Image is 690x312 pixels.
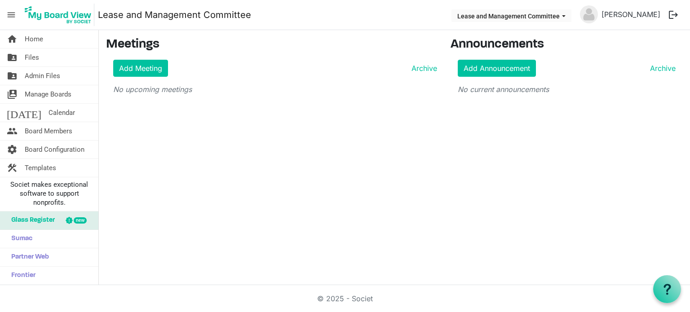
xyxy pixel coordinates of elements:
[7,122,18,140] span: people
[25,159,56,177] span: Templates
[7,211,55,229] span: Glass Register
[3,6,20,23] span: menu
[49,104,75,122] span: Calendar
[664,5,683,24] button: logout
[113,60,168,77] a: Add Meeting
[458,84,676,95] p: No current announcements
[7,85,18,103] span: switch_account
[7,248,49,266] span: Partner Web
[7,267,35,285] span: Frontier
[113,84,437,95] p: No upcoming meetings
[458,60,536,77] a: Add Announcement
[598,5,664,23] a: [PERSON_NAME]
[25,141,84,158] span: Board Configuration
[25,67,60,85] span: Admin Files
[7,30,18,48] span: home
[451,37,683,53] h3: Announcements
[7,48,18,66] span: folder_shared
[451,9,571,22] button: Lease and Management Committee dropdownbutton
[98,6,251,24] a: Lease and Management Committee
[580,5,598,23] img: no-profile-picture.svg
[7,141,18,158] span: settings
[25,85,71,103] span: Manage Boards
[25,48,39,66] span: Files
[7,159,18,177] span: construction
[22,4,94,26] img: My Board View Logo
[7,230,32,248] span: Sumac
[106,37,437,53] h3: Meetings
[74,217,87,224] div: new
[25,122,72,140] span: Board Members
[22,4,98,26] a: My Board View Logo
[317,294,373,303] a: © 2025 - Societ
[7,104,41,122] span: [DATE]
[7,67,18,85] span: folder_shared
[4,180,94,207] span: Societ makes exceptional software to support nonprofits.
[646,63,676,74] a: Archive
[408,63,437,74] a: Archive
[25,30,43,48] span: Home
